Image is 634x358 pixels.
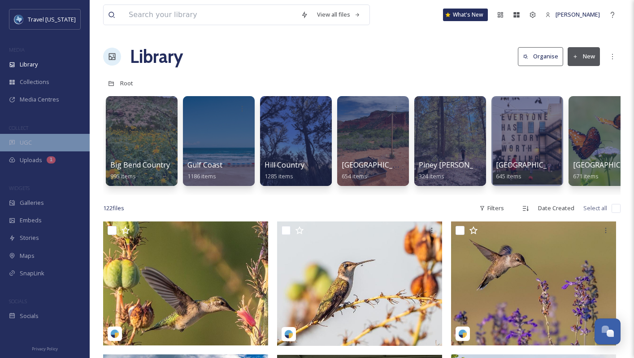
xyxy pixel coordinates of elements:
[20,60,38,69] span: Library
[265,161,304,180] a: Hill Country1285 items
[20,138,32,147] span: UGC
[20,95,59,104] span: Media Centres
[419,160,496,170] span: Piney [PERSON_NAME]
[556,10,600,18] span: [PERSON_NAME]
[20,269,44,278] span: SnapLink
[595,318,621,345] button: Open Chat
[47,156,56,164] div: 1
[541,6,604,23] a: [PERSON_NAME]
[518,47,563,66] button: Organise
[187,160,222,170] span: Gulf Coast
[187,161,222,180] a: Gulf Coast1186 items
[265,172,293,180] span: 1285 items
[458,329,467,338] img: snapsea-logo.png
[20,216,42,225] span: Embeds
[496,160,568,170] span: [GEOGRAPHIC_DATA]
[342,172,367,180] span: 654 items
[9,46,25,53] span: MEDIA
[20,156,42,164] span: Uploads
[110,172,136,180] span: 995 items
[568,47,600,66] button: New
[277,221,442,346] img: chas_brown-18041646335364508.jpeg
[20,234,39,242] span: Stories
[419,161,496,180] a: Piney [PERSON_NAME]324 items
[451,221,616,345] img: chas_brown-18056910659386271.jpeg
[14,15,23,24] img: images%20%281%29.jpeg
[120,78,133,88] a: Root
[342,160,414,170] span: [GEOGRAPHIC_DATA]
[32,346,58,352] span: Privacy Policy
[20,312,39,320] span: Socials
[284,330,293,339] img: snapsea-logo.png
[103,204,124,212] span: 122 file s
[124,5,296,25] input: Search your library
[419,172,444,180] span: 324 items
[265,160,304,170] span: Hill Country
[475,199,508,217] div: Filters
[130,43,183,70] a: Library
[20,252,35,260] span: Maps
[103,221,268,345] img: chas_brown-18089098411769299.jpeg
[120,79,133,87] span: Root
[28,15,76,23] span: Travel [US_STATE]
[9,124,28,131] span: COLLECT
[342,161,414,180] a: [GEOGRAPHIC_DATA]654 items
[496,161,568,180] a: [GEOGRAPHIC_DATA]645 items
[187,172,216,180] span: 1186 items
[518,47,568,66] a: Organise
[9,298,27,305] span: SOCIALS
[496,172,521,180] span: 645 items
[110,329,119,338] img: snapsea-logo.png
[443,9,488,21] a: What's New
[110,160,170,170] span: Big Bend Country
[573,172,599,180] span: 671 items
[32,343,58,354] a: Privacy Policy
[313,6,365,23] a: View all files
[20,199,44,207] span: Galleries
[110,161,170,180] a: Big Bend Country995 items
[20,78,49,86] span: Collections
[9,185,30,191] span: WIDGETS
[534,199,579,217] div: Date Created
[583,204,607,212] span: Select all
